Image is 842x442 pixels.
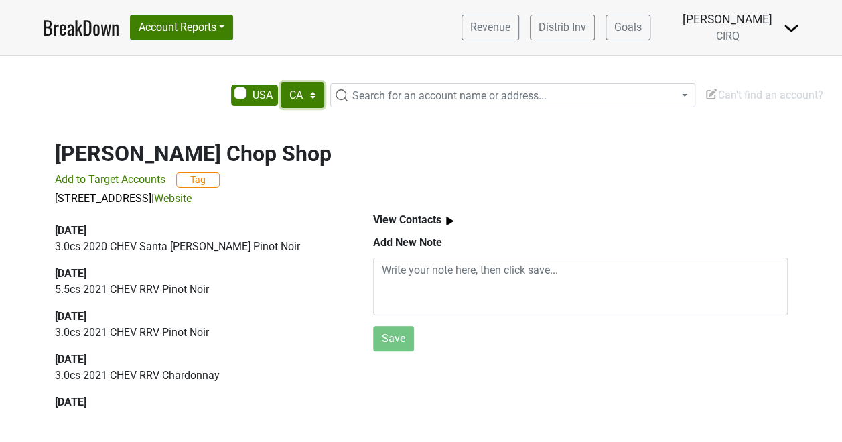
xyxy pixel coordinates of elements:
button: Save [373,326,414,351]
p: 5.5 cs 2021 CHEV RRV Pinot Noir [55,282,342,298]
a: [STREET_ADDRESS] [55,192,151,205]
p: 3.0 cs 2021 CHEV RRV Chardonnay [55,368,342,384]
div: [DATE] [55,394,342,410]
span: CIRQ [716,30,740,42]
div: [DATE] [55,309,342,325]
p: 3.0 cs 2021 CHEV RRV Pinot Noir [55,325,342,341]
p: | [55,190,788,207]
button: Account Reports [130,15,233,40]
div: [DATE] [55,223,342,239]
span: Add to Target Accounts [55,173,165,186]
button: Tag [176,172,220,188]
img: Edit [705,87,718,101]
a: Revenue [462,15,519,40]
a: Distrib Inv [530,15,595,40]
div: [DATE] [55,266,342,282]
a: Goals [606,15,650,40]
b: View Contacts [373,213,441,226]
img: arrow_right.svg [441,213,458,229]
a: Website [154,192,192,205]
h2: [PERSON_NAME] Chop Shop [55,141,788,166]
div: [DATE] [55,351,342,368]
span: Can't find an account? [705,89,823,101]
div: [PERSON_NAME] [683,11,772,28]
img: Dropdown Menu [783,20,799,36]
p: 3.0 cs 2020 CHEV Santa [PERSON_NAME] Pinot Noir [55,239,342,255]
b: Add New Note [373,236,442,249]
a: BreakDown [43,13,119,42]
span: Search for an account name or address... [352,89,547,102]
